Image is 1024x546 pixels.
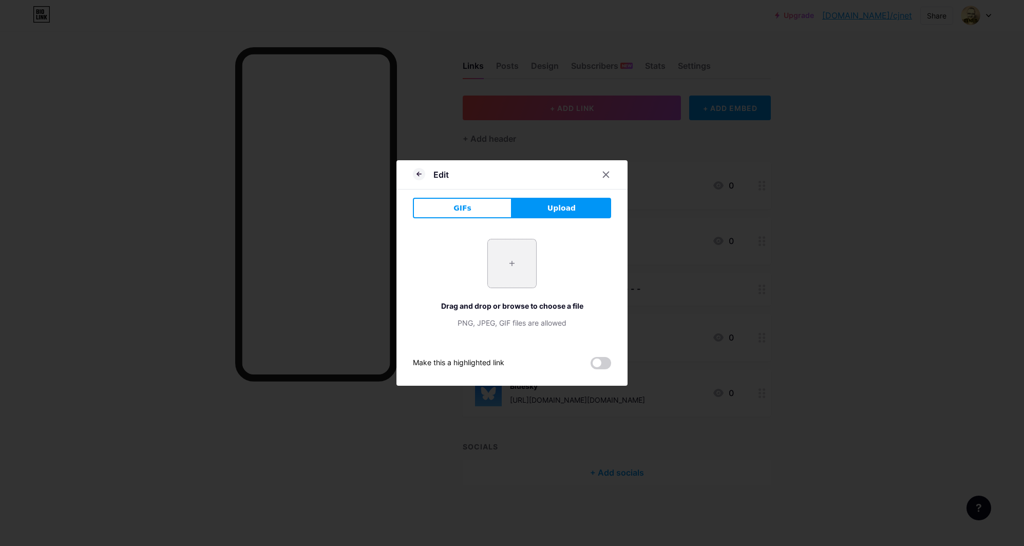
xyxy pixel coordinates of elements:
[547,203,576,214] span: Upload
[413,317,611,328] div: PNG, JPEG, GIF files are allowed
[512,198,611,218] button: Upload
[413,300,611,311] div: Drag and drop or browse to choose a file
[413,198,512,218] button: GIFs
[453,203,471,214] span: GIFs
[433,168,449,181] div: Edit
[413,357,504,369] div: Make this a highlighted link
